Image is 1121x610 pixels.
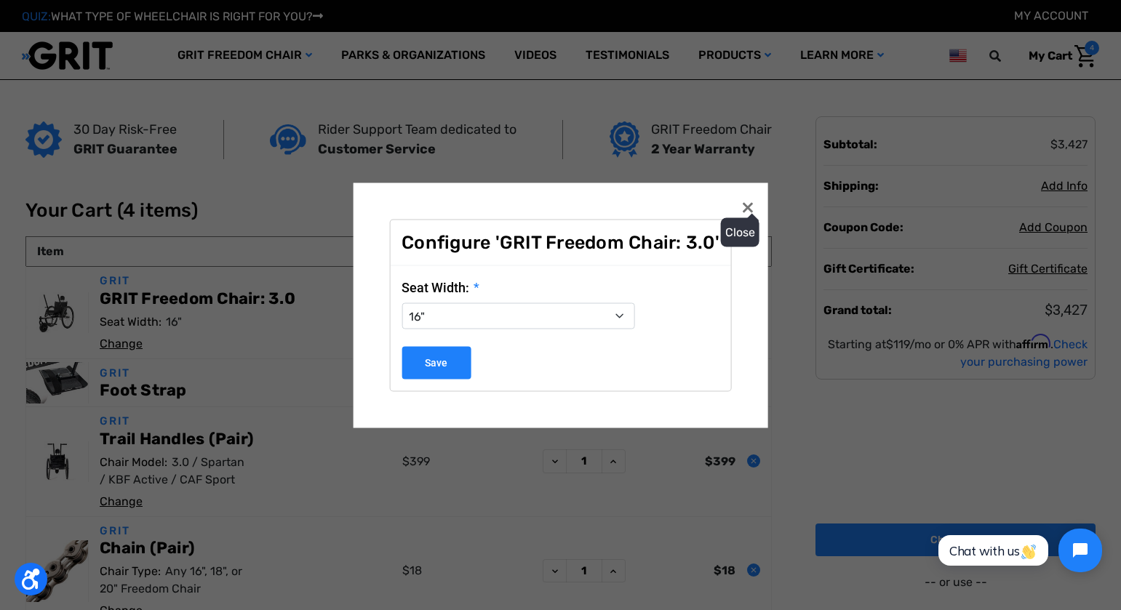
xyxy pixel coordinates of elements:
input: Save [402,346,471,379]
label: Seat Width: [402,277,719,297]
h2: Configure 'GRIT Freedom Chair: 3.0' [402,231,719,253]
span: × [741,193,754,220]
iframe: Tidio Chat [922,516,1114,585]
